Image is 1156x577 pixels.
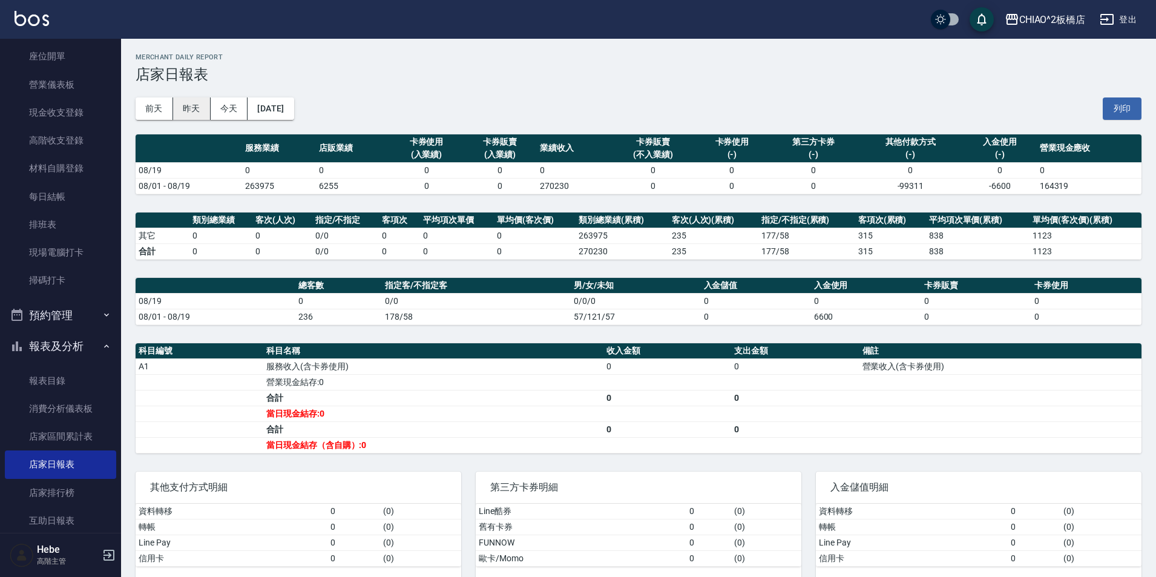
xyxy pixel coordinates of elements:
td: ( 0 ) [1060,519,1141,535]
td: 235 [669,228,758,243]
td: 1123 [1030,243,1141,259]
td: 08/19 [136,293,295,309]
td: 當日現金結存（含自購）:0 [263,437,603,453]
td: 0 [603,390,731,406]
div: (-) [772,148,855,161]
td: 轉帳 [136,519,327,535]
td: 0 [316,162,390,178]
th: 備註 [859,343,1142,359]
div: (-) [966,148,1034,161]
td: 235 [669,243,758,259]
td: 0 [1008,550,1060,566]
th: 指定客/不指定客 [382,278,571,294]
td: 0 [603,421,731,437]
th: 入金使用 [811,278,921,294]
th: 類別總業績(累積) [576,213,668,228]
td: -99311 [858,178,963,194]
a: 現場電腦打卡 [5,239,116,266]
td: 0 [252,243,312,259]
button: save [970,7,994,31]
button: 昨天 [173,97,211,120]
td: 0 [494,243,576,259]
td: Line Pay [816,535,1008,550]
td: 其它 [136,228,189,243]
td: 0 [379,243,420,259]
table: a dense table [816,504,1141,567]
td: 0 [390,162,464,178]
th: 卡券使用 [1031,278,1141,294]
th: 指定/不指定 [312,213,379,228]
td: 838 [926,243,1030,259]
td: 08/19 [136,162,242,178]
td: -6600 [963,178,1037,194]
td: 6600 [811,309,921,325]
button: 今天 [211,97,248,120]
th: 客項次 [379,213,420,228]
td: 0 [327,550,380,566]
span: 第三方卡券明細 [490,481,787,493]
table: a dense table [136,278,1141,325]
td: ( 0 ) [380,535,461,550]
a: 現金收支登錄 [5,99,116,127]
div: CHIAO^2板橋店 [1019,12,1086,27]
th: 指定/不指定(累積) [758,213,855,228]
button: 登出 [1095,8,1141,31]
th: 科目名稱 [263,343,603,359]
td: 當日現金結存:0 [263,406,603,421]
th: 單均價(客次價) [494,213,576,228]
td: 0 [494,228,576,243]
td: ( 0 ) [380,550,461,566]
span: 入金儲值明細 [830,481,1127,493]
th: 卡券販賣 [921,278,1031,294]
td: 0 [686,550,732,566]
td: 0 / 0 [312,228,379,243]
td: 資料轉移 [136,504,327,519]
th: 客項次(累積) [855,213,926,228]
td: A1 [136,358,263,374]
table: a dense table [136,213,1141,260]
td: 0 [686,504,732,519]
a: 排班表 [5,211,116,239]
td: ( 0 ) [380,519,461,535]
th: 總客數 [295,278,382,294]
td: Line Pay [136,535,327,550]
div: 卡券使用 [393,136,461,148]
th: 科目編號 [136,343,263,359]
table: a dense table [136,134,1141,194]
th: 客次(人次)(累積) [669,213,758,228]
td: 0 [242,162,316,178]
td: 0 [701,293,811,309]
td: 0 [603,358,731,374]
td: 0 [858,162,963,178]
button: 預約管理 [5,300,116,331]
td: 0 [379,228,420,243]
td: ( 0 ) [1060,535,1141,550]
td: 08/01 - 08/19 [136,309,295,325]
a: 營業儀表板 [5,71,116,99]
td: 0 [769,162,858,178]
td: ( 0 ) [1060,504,1141,519]
a: 座位開單 [5,42,116,70]
td: 0 [1008,535,1060,550]
td: 0 [611,162,695,178]
td: 0/0 [382,293,571,309]
td: 0 [252,228,312,243]
h3: 店家日報表 [136,66,1141,83]
div: (不入業績) [614,148,692,161]
td: 0 [420,228,494,243]
th: 平均項次單價 [420,213,494,228]
td: 營業現金結存:0 [263,374,603,390]
td: 0 [189,243,252,259]
td: 0 [1008,504,1060,519]
th: 業績收入 [537,134,611,163]
td: 0/0 [312,243,379,259]
td: ( 0 ) [731,550,801,566]
td: 轉帳 [816,519,1008,535]
td: 歐卡/Momo [476,550,686,566]
td: 6255 [316,178,390,194]
td: 0 [537,162,611,178]
th: 服務業績 [242,134,316,163]
td: 838 [926,228,1030,243]
p: 高階主管 [37,556,99,567]
td: 0 [963,162,1037,178]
